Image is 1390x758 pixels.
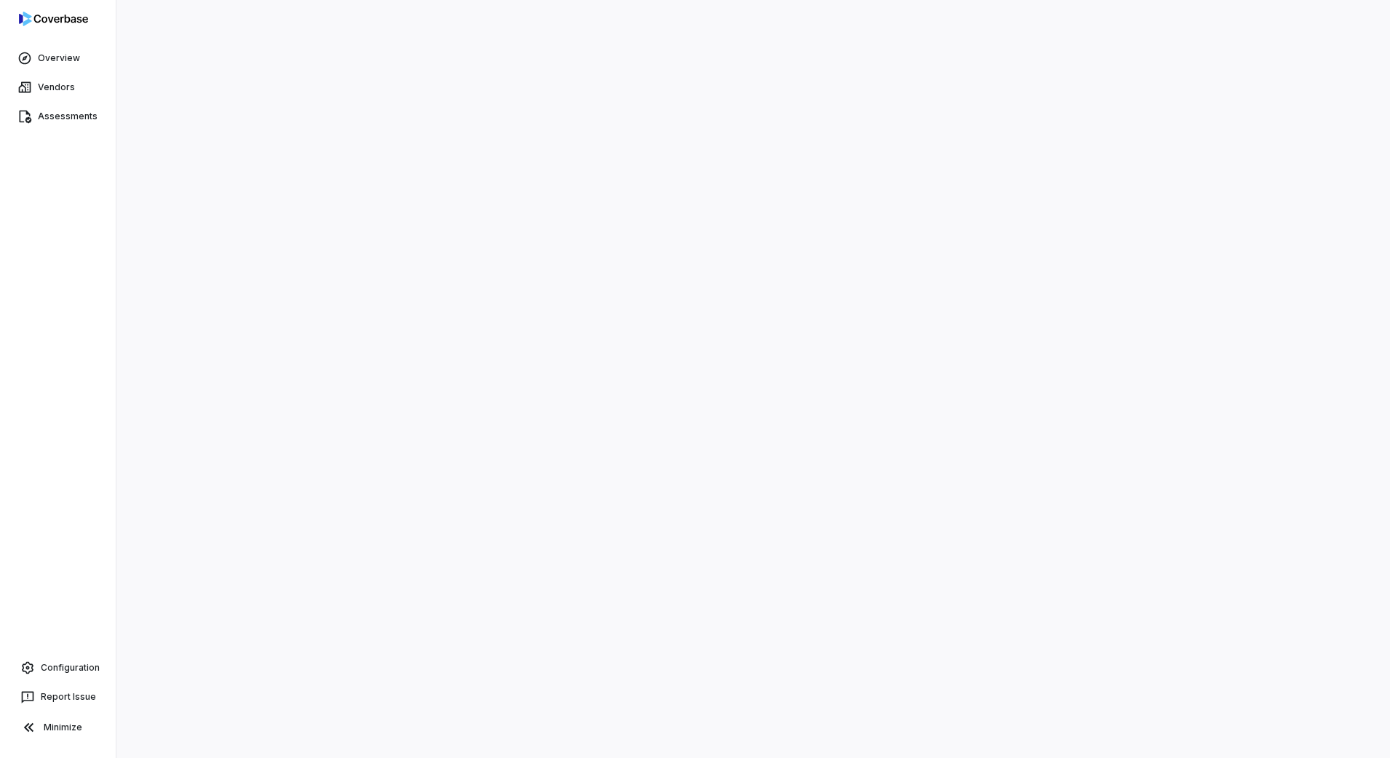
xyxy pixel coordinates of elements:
[6,655,110,681] a: Configuration
[3,45,113,71] a: Overview
[3,74,113,100] a: Vendors
[3,103,113,129] a: Assessments
[6,684,110,710] button: Report Issue
[6,713,110,742] button: Minimize
[19,12,88,26] img: logo-D7KZi-bG.svg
